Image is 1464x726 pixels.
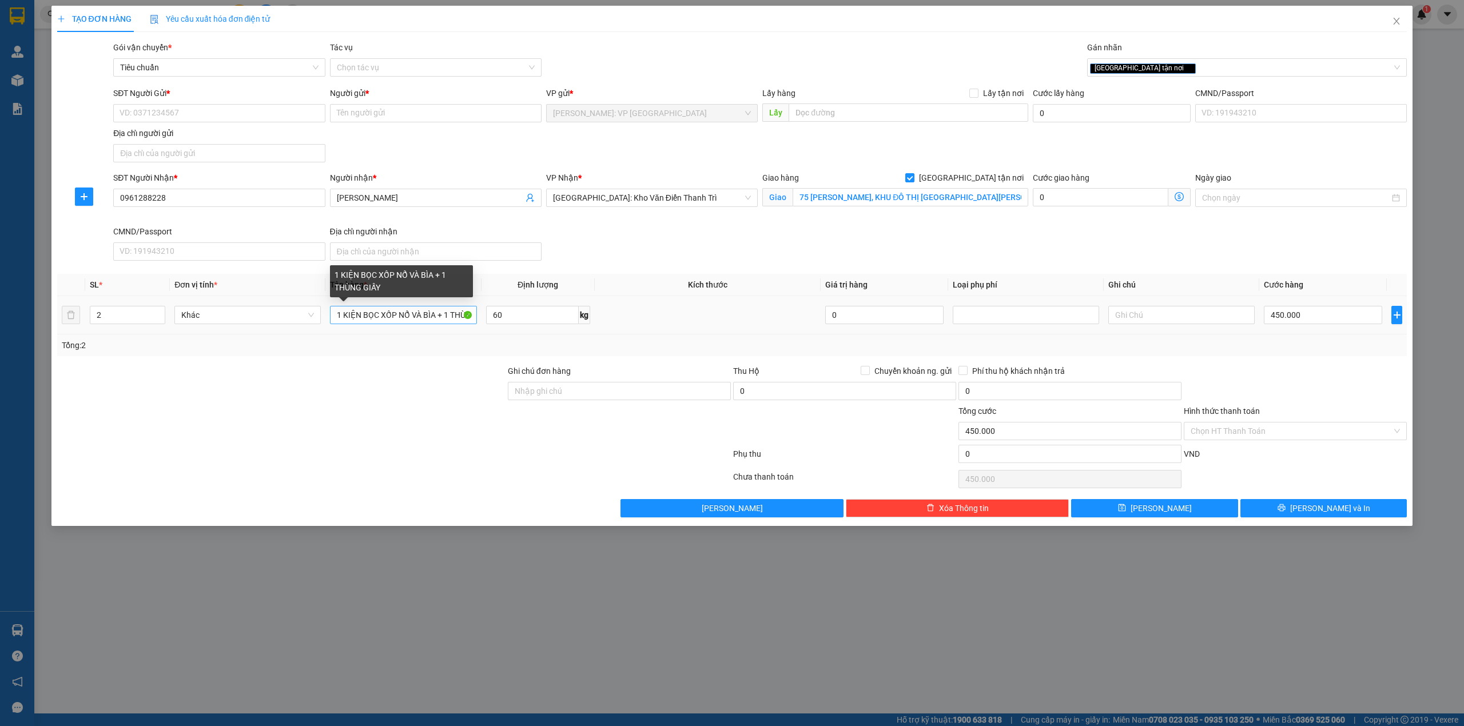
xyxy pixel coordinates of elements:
div: Người gửi [330,87,542,99]
span: Đơn vị tính [174,280,217,289]
div: CMND/Passport [1195,87,1407,99]
div: Chưa thanh toán [732,470,957,490]
span: delete [926,504,934,513]
input: Giao tận nơi [793,188,1028,206]
span: Kích thước [688,280,727,289]
button: printer[PERSON_NAME] và In [1240,499,1407,517]
div: Người nhận [330,171,542,184]
span: TẠO ĐƠN HÀNG [57,14,132,23]
span: Thu Hộ [733,366,759,376]
span: user-add [526,193,535,202]
span: Giao hàng [762,173,799,182]
button: plus [1391,306,1402,324]
input: Ghi Chú [1108,306,1255,324]
span: VND [1184,449,1200,458]
span: plus [1392,310,1402,320]
span: Chuyển khoản ng. gửi [870,365,956,377]
input: Cước giao hàng [1033,188,1168,206]
div: Tổng: 2 [62,339,564,352]
label: Ghi chú đơn hàng [508,366,571,376]
label: Cước giao hàng [1033,173,1089,182]
label: Hình thức thanh toán [1184,406,1260,416]
button: plus [75,188,93,206]
span: save [1118,504,1126,513]
div: VP gửi [546,87,758,99]
span: Lấy tận nơi [978,87,1028,99]
span: SL [90,280,99,289]
button: [PERSON_NAME] [620,499,844,517]
div: SĐT Người Nhận [113,171,325,184]
span: printer [1278,504,1286,513]
span: close [1185,65,1191,71]
span: Giao [762,188,793,206]
span: Lấy hàng [762,89,795,98]
label: Cước lấy hàng [1033,89,1084,98]
input: 0 [825,306,944,324]
span: [PERSON_NAME] và In [1290,502,1370,514]
input: Địa chỉ của người nhận [330,242,542,261]
span: dollar-circle [1175,192,1184,201]
div: Địa chỉ người nhận [330,225,542,238]
label: Gán nhãn [1087,43,1122,52]
input: Dọc đường [789,103,1028,122]
span: Xóa Thông tin [939,502,989,514]
span: Khác [181,306,314,324]
span: Định lượng [518,280,558,289]
th: Loại phụ phí [948,274,1104,296]
span: [PERSON_NAME] [1131,502,1192,514]
input: Ghi chú đơn hàng [508,382,731,400]
button: save[PERSON_NAME] [1071,499,1238,517]
label: Tác vụ [330,43,353,52]
button: Close [1381,6,1413,38]
div: 1 KIỆN BỌC XỐP NỔ VÀ BÌA + 1 THÙNG GIẤY [330,265,473,297]
span: Giá trị hàng [825,280,868,289]
span: [GEOGRAPHIC_DATA] tận nơi [1090,63,1196,74]
div: Địa chỉ người gửi [113,127,325,139]
div: Phụ thu [732,448,957,468]
span: plus [75,192,93,201]
span: [GEOGRAPHIC_DATA] tận nơi [914,171,1028,184]
span: Yêu cầu xuất hóa đơn điện tử [150,14,270,23]
span: Cước hàng [1264,280,1303,289]
span: kg [579,306,590,324]
span: Tổng cước [958,406,996,416]
img: icon [150,15,159,24]
span: plus [57,15,65,23]
span: Hồ Chí Minh: VP Quận Tân Phú [553,105,751,122]
label: Ngày giao [1195,173,1231,182]
span: [PERSON_NAME] [702,502,763,514]
span: close [1392,17,1401,26]
div: SĐT Người Gửi [113,87,325,99]
div: CMND/Passport [113,225,325,238]
span: Tiêu chuẩn [120,59,318,76]
input: VD: Bàn, Ghế [330,306,476,324]
th: Ghi chú [1104,274,1259,296]
span: Lấy [762,103,789,122]
span: Gói vận chuyển [113,43,172,52]
button: delete [62,306,80,324]
span: VP Nhận [546,173,578,182]
input: Ngày giao [1202,192,1390,204]
button: deleteXóa Thông tin [846,499,1069,517]
input: Địa chỉ của người gửi [113,144,325,162]
span: Hà Nội: Kho Văn Điển Thanh Trì [553,189,751,206]
input: Cước lấy hàng [1033,104,1191,122]
span: Phí thu hộ khách nhận trả [968,365,1069,377]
